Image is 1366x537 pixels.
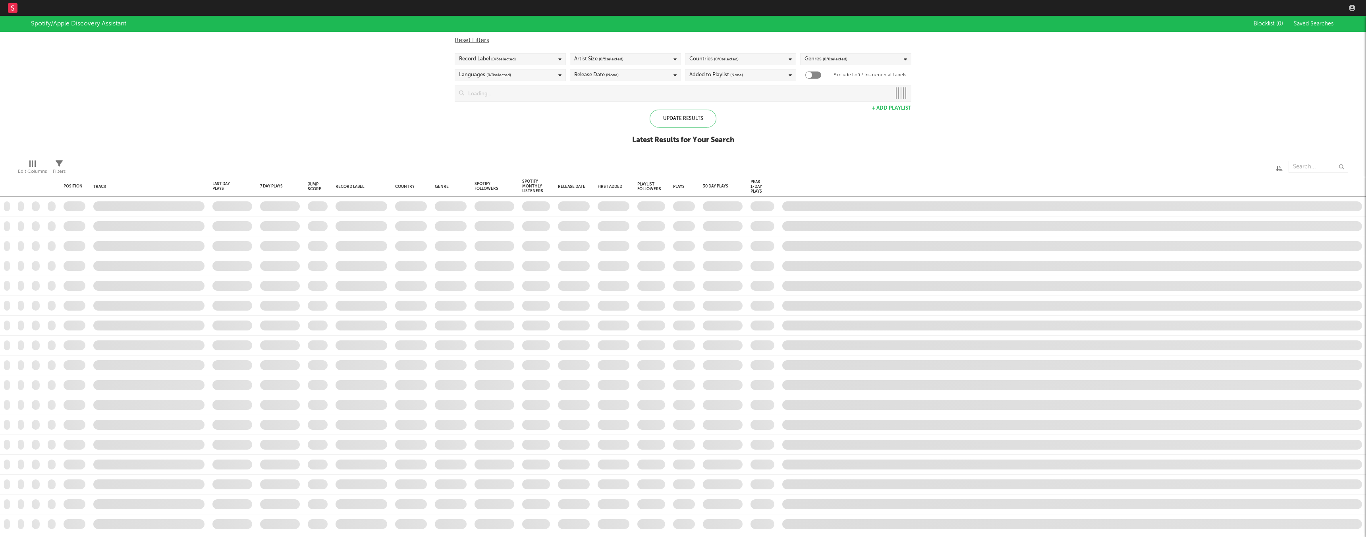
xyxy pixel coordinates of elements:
div: First Added [598,184,625,189]
div: Jump Score [308,182,321,191]
div: Edit Columns [18,167,47,176]
div: Country [395,184,423,189]
button: Saved Searches [1291,21,1335,27]
div: Record Label [459,54,516,64]
div: Record Label [336,184,383,189]
span: ( 0 / 0 selected) [823,54,847,64]
input: Loading... [464,85,891,101]
div: Track [93,184,201,189]
div: Artist Size [574,54,623,64]
button: + Add Playlist [872,106,911,111]
div: Filters [53,157,66,180]
div: Reset Filters [455,36,911,45]
div: Position [64,184,83,189]
div: Countries [689,54,739,64]
div: Genre [435,184,463,189]
div: Peak 1-Day Plays [751,180,762,194]
label: Exclude Lofi / Instrumental Labels [833,70,906,80]
span: (None) [730,70,743,80]
div: Release Date [558,184,586,189]
div: Languages [459,70,511,80]
span: Saved Searches [1294,21,1335,27]
div: Edit Columns [18,157,47,180]
div: 30 Day Plays [703,184,731,189]
div: Spotify Followers [475,182,502,191]
div: 7 Day Plays [260,184,288,189]
div: Genres [805,54,847,64]
span: ( 0 / 6 selected) [491,54,516,64]
div: Update Results [650,110,716,127]
span: ( 0 / 5 selected) [599,54,623,64]
span: Blocklist [1254,21,1283,27]
div: Latest Results for Your Search [632,135,734,145]
div: Filters [53,167,66,176]
div: Spotify/Apple Discovery Assistant [31,19,126,29]
div: Playlist Followers [637,182,661,191]
span: ( 0 ) [1276,21,1283,27]
span: (None) [606,70,619,80]
div: Last Day Plays [212,182,240,191]
span: ( 0 / 0 selected) [486,70,511,80]
div: Spotify Monthly Listeners [522,179,543,193]
div: Added to Playlist [689,70,743,80]
div: Plays [673,184,685,189]
span: ( 0 / 0 selected) [714,54,739,64]
input: Search... [1289,161,1348,173]
div: Release Date [574,70,619,80]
